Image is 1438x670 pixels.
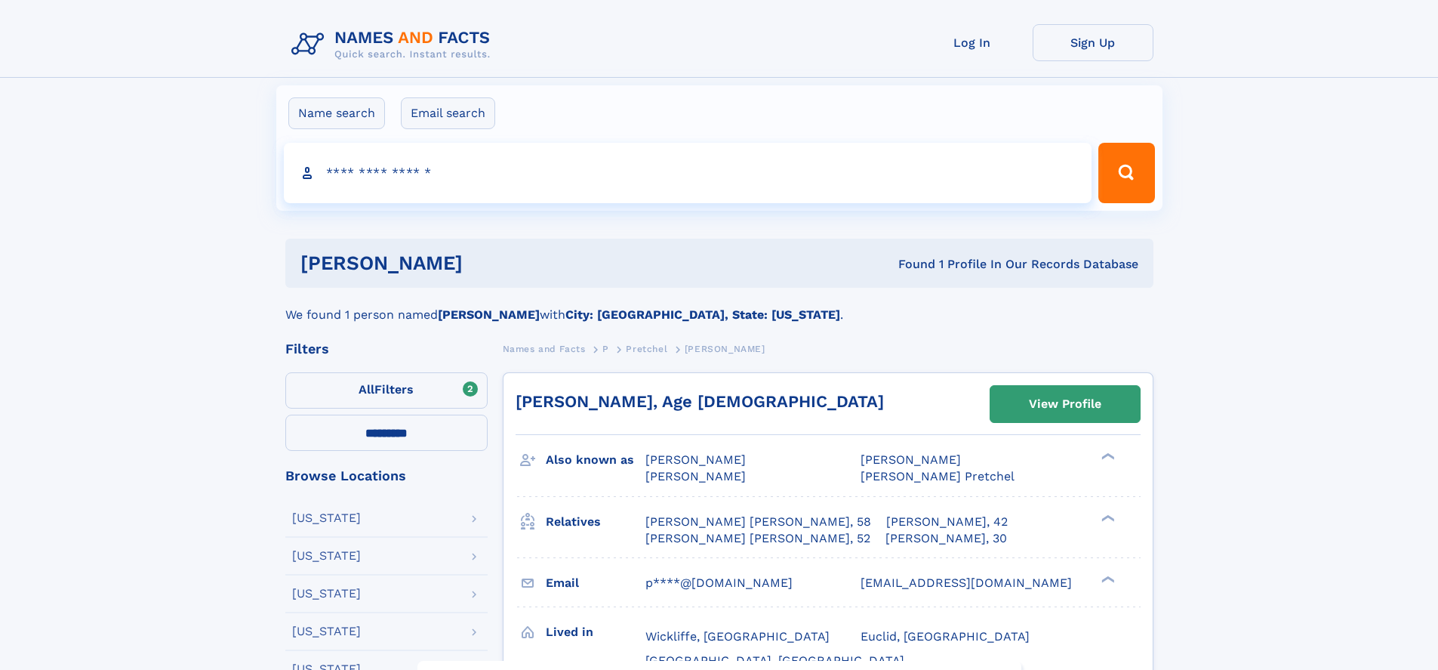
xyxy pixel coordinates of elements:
div: [US_STATE] [292,550,361,562]
h3: Lived in [546,619,645,645]
a: P [602,339,609,358]
span: [PERSON_NAME] [645,469,746,483]
span: Euclid, [GEOGRAPHIC_DATA] [861,629,1030,644]
h1: [PERSON_NAME] [300,254,681,273]
a: Pretchel [626,339,667,358]
b: [PERSON_NAME] [438,307,540,322]
label: Name search [288,97,385,129]
div: [US_STATE] [292,512,361,524]
b: City: [GEOGRAPHIC_DATA], State: [US_STATE] [565,307,840,322]
div: ❯ [1098,513,1116,523]
div: [US_STATE] [292,588,361,600]
a: Log In [912,24,1033,61]
a: [PERSON_NAME], 42 [886,514,1008,530]
a: Names and Facts [503,339,586,358]
div: Filters [285,342,488,356]
a: [PERSON_NAME], 30 [885,530,1007,547]
div: ❯ [1098,452,1116,462]
div: We found 1 person named with . [285,288,1153,324]
span: [PERSON_NAME] Pretchel [861,469,1015,483]
img: Logo Names and Facts [285,24,503,65]
span: [PERSON_NAME] [685,344,765,354]
span: [PERSON_NAME] [645,452,746,467]
a: [PERSON_NAME] [PERSON_NAME], 52 [645,530,870,547]
div: Found 1 Profile In Our Records Database [680,256,1138,273]
h3: Email [546,570,645,596]
span: Wickliffe, [GEOGRAPHIC_DATA] [645,629,830,644]
span: [EMAIL_ADDRESS][DOMAIN_NAME] [861,576,1072,590]
div: View Profile [1029,387,1101,421]
div: ❯ [1098,574,1116,584]
span: All [359,382,374,397]
a: View Profile [990,386,1140,422]
a: [PERSON_NAME] [PERSON_NAME], 58 [645,514,871,530]
div: Browse Locations [285,469,488,483]
span: [PERSON_NAME] [861,452,961,467]
h3: Relatives [546,509,645,535]
input: search input [284,143,1092,203]
label: Filters [285,372,488,409]
label: Email search [401,97,495,129]
button: Search Button [1098,143,1154,203]
span: [GEOGRAPHIC_DATA], [GEOGRAPHIC_DATA] [645,653,904,668]
a: [PERSON_NAME], Age [DEMOGRAPHIC_DATA] [516,392,884,411]
h3: Also known as [546,447,645,473]
span: Pretchel [626,344,667,354]
a: Sign Up [1033,24,1153,61]
span: P [602,344,609,354]
div: [US_STATE] [292,625,361,638]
